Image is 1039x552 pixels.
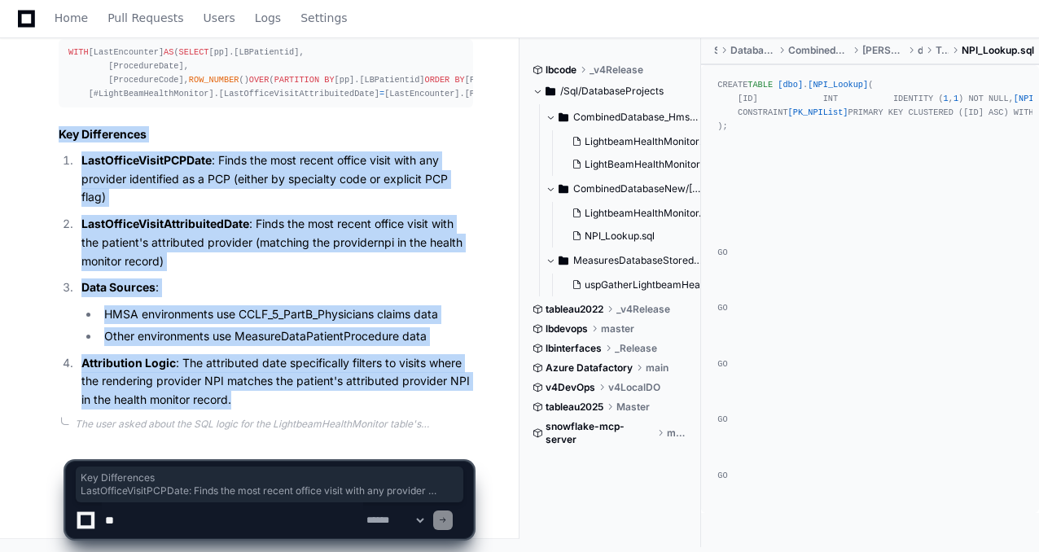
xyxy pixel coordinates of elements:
span: DatabaseProjects [730,44,774,57]
span: Pull Requests [107,13,183,23]
span: 1 [954,94,958,103]
span: Users [204,13,235,23]
span: main [646,361,669,375]
span: lbinterfaces [546,342,602,355]
span: _v4Release [616,303,670,316]
span: ORDER [424,75,449,85]
span: BY [324,75,334,85]
span: Settings [300,13,347,23]
span: [PERSON_NAME] [862,44,905,57]
span: v4DevOps [546,381,595,394]
svg: Directory [559,107,568,127]
button: CombinedDatabaseNew/[PERSON_NAME]/dbo/Tables [546,176,702,202]
span: _Release [615,342,657,355]
svg: Directory [559,179,568,199]
span: /Sql/DatabaseProjects [560,85,664,98]
span: lbcode [546,64,576,77]
span: TABLE [747,80,773,90]
button: LightBeamHealthMonitorCustom2022.sql [565,153,705,176]
svg: Directory [546,81,555,101]
span: [PK_NPIList] [788,107,848,117]
svg: Directory [559,251,568,270]
strong: Attribution Logic [81,356,176,370]
strong: LastOfficeVisitAttribuitedDate [81,217,249,230]
span: snowflake-mcp-server [546,420,654,446]
span: NPI_Lookup.sql [585,230,655,243]
span: BY [454,75,464,85]
span: Sql [714,44,717,57]
span: tableau2025 [546,401,603,414]
button: LightbeamHealthMonitor.sql [565,202,705,225]
span: tableau2022 [546,303,603,316]
span: Tables [936,44,949,57]
span: Home [55,13,88,23]
span: [dbo] [778,80,803,90]
p: : [81,278,473,297]
span: LightBeamHealthMonitorCustom2022.sql [585,158,775,171]
div: The user asked about the SQL logic for the LightbeamHealthMonitor table's LastOfficeVisitPCPDate ... [75,418,473,431]
span: main [667,427,690,440]
span: CombinedDatabaseNew [788,44,850,57]
span: OVER [249,75,270,85]
span: CombinedDatabase_Hmsa/[PERSON_NAME]/dbo/Tables [573,111,702,124]
span: CombinedDatabaseNew/[PERSON_NAME]/dbo/Tables [573,182,702,195]
span: LightbeamHealthMonitor2020.sql [585,135,739,148]
span: uspGatherLightbeamHealthDataFast.sql [585,278,769,291]
span: v4LocalDO [608,381,660,394]
button: /Sql/DatabaseProjects [533,78,689,104]
li: HMSA environments use CCLF_5_PartB_Physicians claims data [99,305,473,324]
div: [LastEncounter] ( [pp].[LBPatientid], [ProcedureDate], [ProcedureCode], () ( [pp].[LBPatientid] [... [68,46,463,102]
span: ROW_NUMBER [189,75,239,85]
button: MeasuresDatabaseStoredProcedures/dbo/Measures/AnnualWellness [546,248,702,274]
span: lbdevops [546,322,588,335]
span: _v4Release [590,64,643,77]
span: 1 [944,94,949,103]
span: master [601,322,634,335]
p: : Finds the most recent office visit with any provider identified as a PCP (either by specialty c... [81,151,473,207]
button: NPI_Lookup.sql [565,225,705,248]
p: : Finds the most recent office visit with the patient's attributed provider (matching the provide... [81,215,473,270]
button: CombinedDatabase_Hmsa/[PERSON_NAME]/dbo/Tables [546,104,702,130]
span: Key Differences LastOfficeVisitPCPDate: Finds the most recent office visit with any provider iden... [81,471,458,497]
button: uspGatherLightbeamHealthDataFast.sql [565,274,705,296]
span: WITH [68,47,89,57]
span: NPI_Lookup.sql [962,44,1034,57]
strong: LastOfficeVisitPCPDate [81,153,212,167]
span: LightbeamHealthMonitor.sql [585,207,714,220]
span: PARTITION [274,75,319,85]
span: dbo [918,44,923,57]
span: Master [616,401,650,414]
span: Azure Datafactory [546,361,633,375]
span: = [379,89,384,99]
span: AS [164,47,173,57]
h2: Key Differences [59,126,473,142]
span: [NPI_Lookup] [808,80,868,90]
button: LightbeamHealthMonitor2020.sql [565,130,705,153]
span: SELECT [179,47,209,57]
span: [NPI] [1014,94,1039,103]
span: Logs [255,13,281,23]
li: Other environments use MeasureDataPatientProcedure data [99,327,473,346]
span: MeasuresDatabaseStoredProcedures/dbo/Measures/AnnualWellness [573,254,702,267]
strong: Data Sources [81,280,156,294]
p: : The attributed date specifically filters to visits where the rendering provider NPI matches the... [81,354,473,410]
